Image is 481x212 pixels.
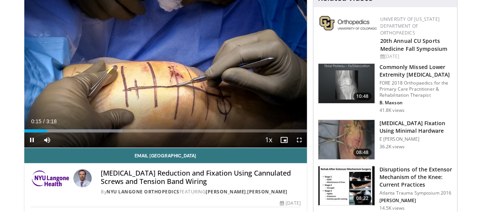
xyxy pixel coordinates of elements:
[379,198,452,204] p: [PERSON_NAME]
[318,166,452,211] a: 08:22 Disruptions of the Extensor Mechanism of the Knee: Current Practices Atlanta Trauma Symposi...
[380,53,451,60] div: [DATE]
[318,119,452,160] a: 08:48 [MEDICAL_DATA] Fixation Using Minimal Hardware E [PERSON_NAME] 36.2K views
[73,169,92,187] img: Avatar
[276,132,292,148] button: Enable picture-in-picture mode
[379,205,405,211] p: 14.5K views
[30,169,70,187] img: NYU Langone Orthopedics
[353,93,371,100] span: 10:48
[380,37,447,52] a: 20th Annual CU Sports Medicine Fall Symposium
[379,136,452,142] p: E [PERSON_NAME]
[319,16,376,30] img: 355603a8-37da-49b6-856f-e00d7e9307d3.png.150x105_q85_autocrop_double_scale_upscale_version-0.2.png
[379,144,405,150] p: 36.2K views
[261,132,276,148] button: Playback Rate
[379,107,405,113] p: 41.8K views
[292,132,307,148] button: Fullscreen
[206,188,246,195] a: [PERSON_NAME]
[318,64,375,103] img: 4aa379b6-386c-4fb5-93ee-de5617843a87.150x105_q85_crop-smart_upscale.jpg
[24,129,307,132] div: Progress Bar
[379,190,452,196] p: Atlanta Trauma Symposium 2016
[106,188,179,195] a: NYU Langone Orthopedics
[318,63,452,113] a: 10:48 Commonly Missed Lower Extremity [MEDICAL_DATA] FORE 2018 Orthopaedics for the Primary Care ...
[353,195,371,202] span: 08:22
[101,188,301,195] div: By FEATURING ,
[353,149,371,156] span: 08:48
[318,120,375,159] img: 274628_0000_1.png.150x105_q85_crop-smart_upscale.jpg
[379,166,452,188] h3: Disruptions of the Extensor Mechanism of the Knee: Current Practices
[24,148,307,163] a: Email [GEOGRAPHIC_DATA]
[46,118,57,124] span: 3:18
[280,200,300,207] div: [DATE]
[24,132,40,148] button: Pause
[247,188,287,195] a: [PERSON_NAME]
[379,119,452,135] h3: [MEDICAL_DATA] Fixation Using Minimal Hardware
[43,118,45,124] span: /
[379,63,452,79] h3: Commonly Missed Lower Extremity [MEDICAL_DATA]
[380,16,440,36] a: University of [US_STATE] Department of Orthopaedics
[31,118,41,124] span: 0:15
[101,169,301,185] h4: [MEDICAL_DATA] Reduction and Fixation Using Cannulated Screws and Tension Band Wiring
[379,100,452,106] p: B. Maxson
[40,132,55,148] button: Mute
[379,80,452,98] p: FORE 2018 Orthopaedics for the Primary Care Practitioner & Rehabilitation Therapist
[318,166,375,206] img: c329ce19-05ea-4e12-b583-111b1ee27852.150x105_q85_crop-smart_upscale.jpg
